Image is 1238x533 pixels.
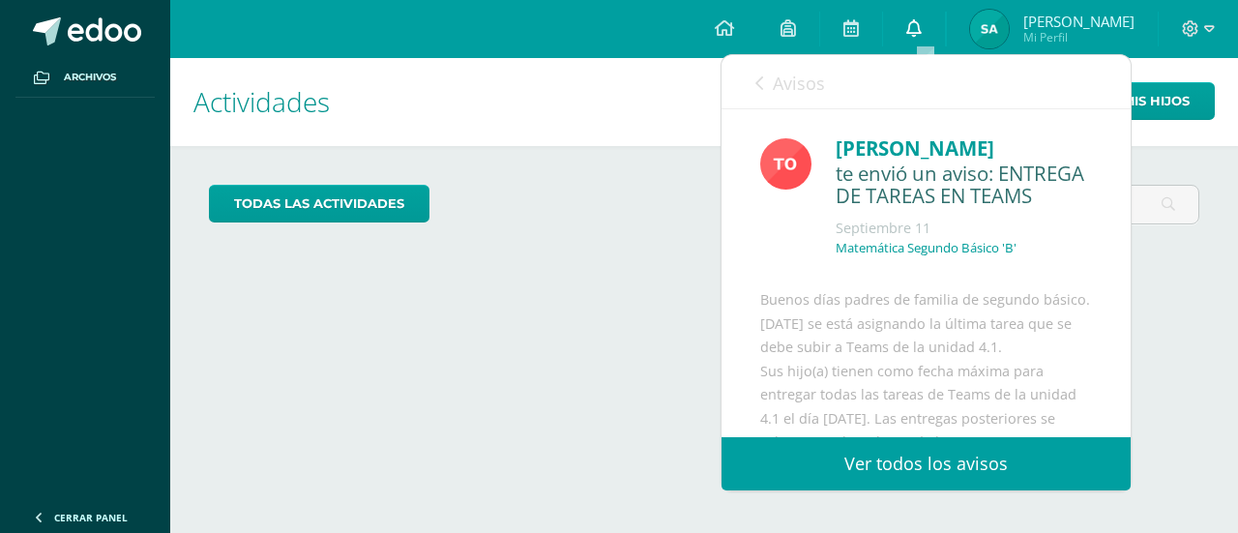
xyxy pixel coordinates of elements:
a: Mis hijos [1077,82,1215,120]
span: Mi Perfil [1023,29,1135,45]
span: Archivos [64,70,116,85]
span: Avisos [773,72,825,95]
p: Matemática Segundo Básico 'B' [836,240,1017,256]
span: Mis hijos [1123,83,1190,119]
div: te envió un aviso: ENTREGA DE TAREAS EN TEAMS [836,163,1092,208]
div: Septiembre 11 [836,219,1092,238]
img: a647c2c6b47945dee9b34a10eee225fd.png [970,10,1009,48]
a: todas las Actividades [209,185,429,222]
h1: Actividades [193,58,1215,146]
img: 756ce12fb1b4cf9faf9189d656ca7749.png [760,138,811,190]
span: [PERSON_NAME] [1023,12,1135,31]
div: [PERSON_NAME] [836,133,1092,163]
a: Ver todos los avisos [722,437,1131,490]
a: Archivos [15,58,155,98]
span: Cerrar panel [54,511,128,524]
